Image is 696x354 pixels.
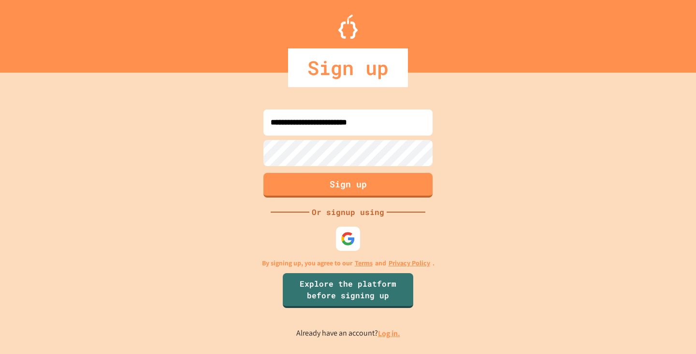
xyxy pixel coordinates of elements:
p: By signing up, you agree to our and . [262,258,435,268]
img: google-icon.svg [341,231,355,246]
div: Or signup using [309,206,387,218]
button: Sign up [263,173,433,198]
div: Sign up [288,48,408,87]
a: Privacy Policy [389,258,430,268]
a: Explore the platform before signing up [283,273,413,308]
a: Terms [355,258,373,268]
a: Log in. [378,328,400,339]
p: Already have an account? [296,327,400,339]
img: Logo.svg [338,15,358,39]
